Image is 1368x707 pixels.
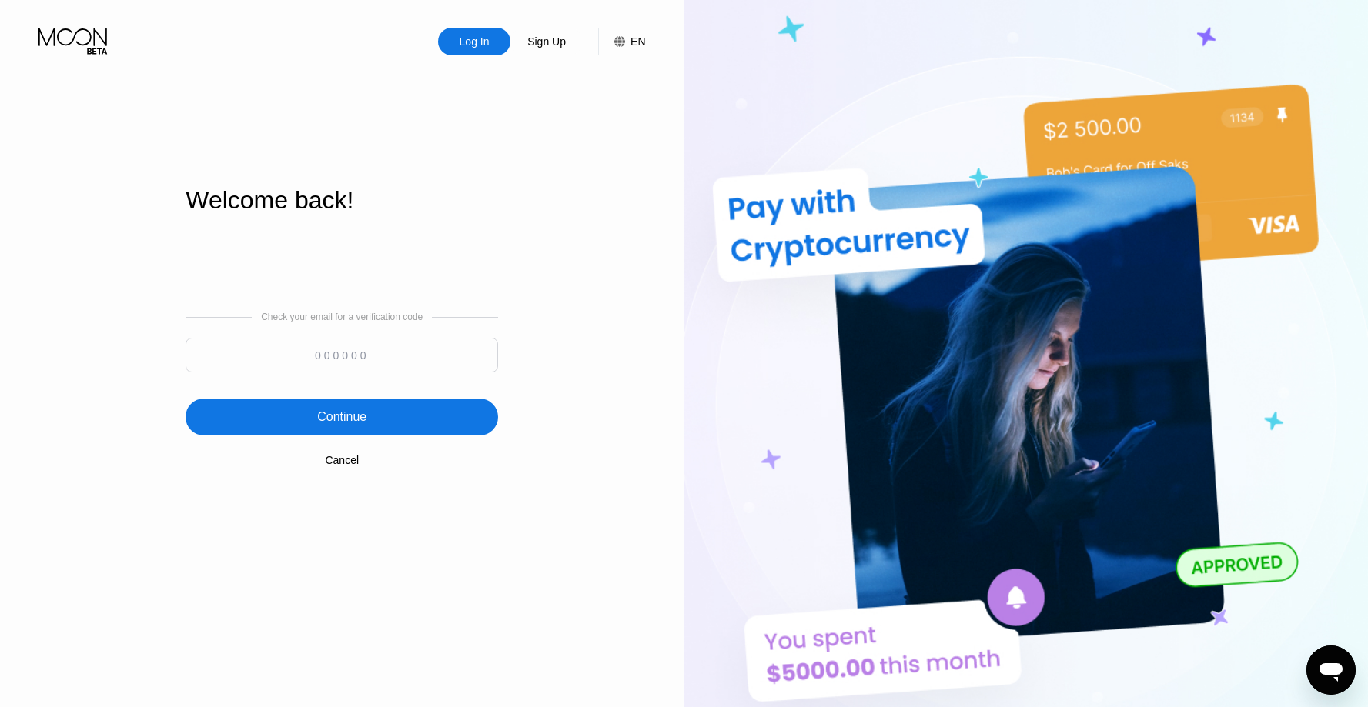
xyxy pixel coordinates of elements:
[186,186,498,215] div: Welcome back!
[325,454,359,466] div: Cancel
[598,28,645,55] div: EN
[186,399,498,435] div: Continue
[1306,645,1356,695] iframe: Button to launch messaging window
[186,338,498,372] input: 000000
[438,28,510,55] div: Log In
[526,34,567,49] div: Sign Up
[261,312,423,322] div: Check your email for a verification code
[458,34,491,49] div: Log In
[510,28,583,55] div: Sign Up
[317,409,366,425] div: Continue
[630,35,645,48] div: EN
